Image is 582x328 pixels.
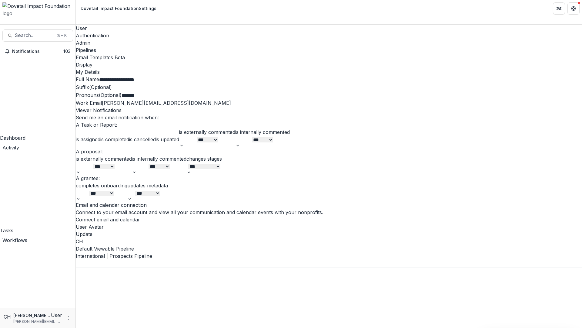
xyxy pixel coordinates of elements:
[76,201,582,209] h2: Email and calendar connection
[13,319,62,324] p: [PERSON_NAME][EMAIL_ADDRESS][DOMAIN_NAME]
[13,312,51,319] p: [PERSON_NAME] [PERSON_NAME]
[100,136,129,142] label: is completed
[89,84,112,90] span: (Optional)
[76,100,102,106] span: Work Email
[76,32,582,39] a: Authentication
[76,223,582,231] h2: User Avatar
[12,49,63,54] span: Notifications
[76,238,582,245] div: Courtney Eker Hardy
[115,54,125,60] span: Beta
[56,32,68,39] div: ⌘ + K
[76,25,582,32] a: User
[156,136,179,142] label: is updated
[76,46,582,54] a: Pipelines
[129,136,156,142] label: is cancelled
[2,2,73,17] img: Dovetail Impact Foundation logo
[235,129,290,135] label: is internally commented
[2,46,73,56] button: Notifications103
[76,54,582,61] a: Email Templates Beta
[567,2,580,15] button: Get Help
[76,39,582,46] a: Admin
[76,84,89,90] span: Suffix
[127,183,168,189] label: updates metadata
[76,121,582,128] h3: A Task or Report:
[76,245,582,252] h2: Default Viewable Pipeline
[78,4,159,13] nav: breadcrumb
[76,76,99,82] span: Full Name
[76,175,582,182] h3: A grantee:
[63,49,71,54] span: 103
[65,314,72,322] button: More
[76,216,140,223] button: Connect email and calendar
[76,252,582,260] div: International | Prospects Pipeline
[76,61,582,68] a: Display
[76,54,582,61] div: Email Templates
[76,107,582,114] h2: Viewer Notifications
[76,99,582,107] div: [PERSON_NAME][EMAIL_ADDRESS][DOMAIN_NAME]
[15,32,53,38] span: Search...
[76,183,127,189] label: completes onboarding
[81,5,156,12] div: Dovetail Impact Foundation Settings
[179,129,235,135] label: is externally commented
[76,136,100,142] label: is assigned
[4,313,11,320] div: Courtney Eker Hardy
[99,92,122,98] span: (Optional)
[2,237,27,243] span: Workflows
[51,312,62,319] p: User
[76,156,132,162] label: is externally commented
[76,231,92,238] button: Update
[186,156,222,162] label: changes stages
[2,145,19,151] span: Activity
[76,114,159,121] span: Send me an email notification when:
[2,29,73,42] button: Search...
[76,148,582,155] h3: A proposal:
[76,92,99,98] span: Pronouns
[132,156,186,162] label: is internally commented
[76,209,582,216] p: Connect to your email account and view all your communication and calendar events with your nonpr...
[76,68,582,76] h2: My Details
[553,2,565,15] button: Partners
